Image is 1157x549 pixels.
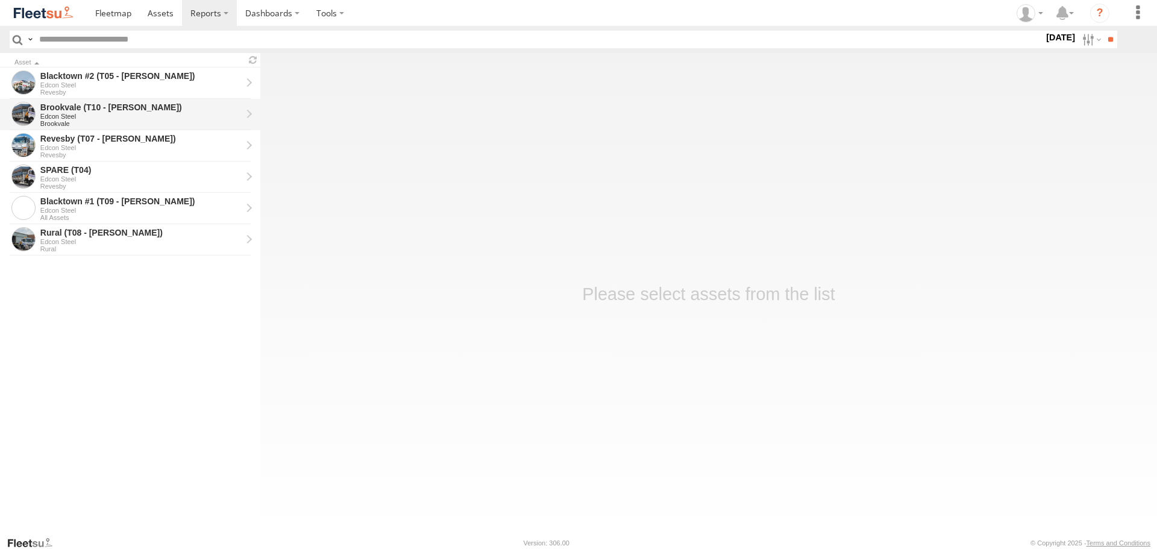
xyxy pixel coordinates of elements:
div: Edcon Steel [40,175,242,183]
div: Blacktown #1 (T09 - Brian) - View Asset History [40,196,242,207]
div: Blacktown #2 (T05 - Tony) - View Asset History [40,71,242,81]
div: Brookvale [40,120,242,127]
div: Revesby [40,151,242,158]
div: Version: 306.00 [524,539,569,547]
div: Click to Sort [14,60,241,66]
label: Search Filter Options [1077,31,1103,48]
div: Edcon Steel [40,144,242,151]
a: Visit our Website [7,537,62,549]
div: © Copyright 2025 - [1030,539,1150,547]
div: Edcon Steel [40,207,242,214]
div: Rural [40,245,242,253]
label: [DATE] [1044,31,1077,44]
div: Revesby (T07 - Dave) - View Asset History [40,133,242,144]
span: Refresh [246,54,260,66]
div: All Assets [40,214,242,221]
div: Revesby [40,89,242,96]
div: Edcon Steel [40,81,242,89]
i: ? [1090,4,1109,23]
div: Michael Bevan [1012,4,1047,22]
div: Edcon Steel [40,238,242,245]
div: Edcon Steel [40,113,242,120]
div: Revesby [40,183,242,190]
label: Search Query [25,31,35,48]
div: Rural (T08 - Matt) - View Asset History [40,227,242,238]
div: Brookvale (T10 - Gary) - View Asset History [40,102,242,113]
a: Terms and Conditions [1086,539,1150,547]
div: SPARE (T04) - View Asset History [40,165,242,175]
img: fleetsu-logo-horizontal.svg [12,5,75,21]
